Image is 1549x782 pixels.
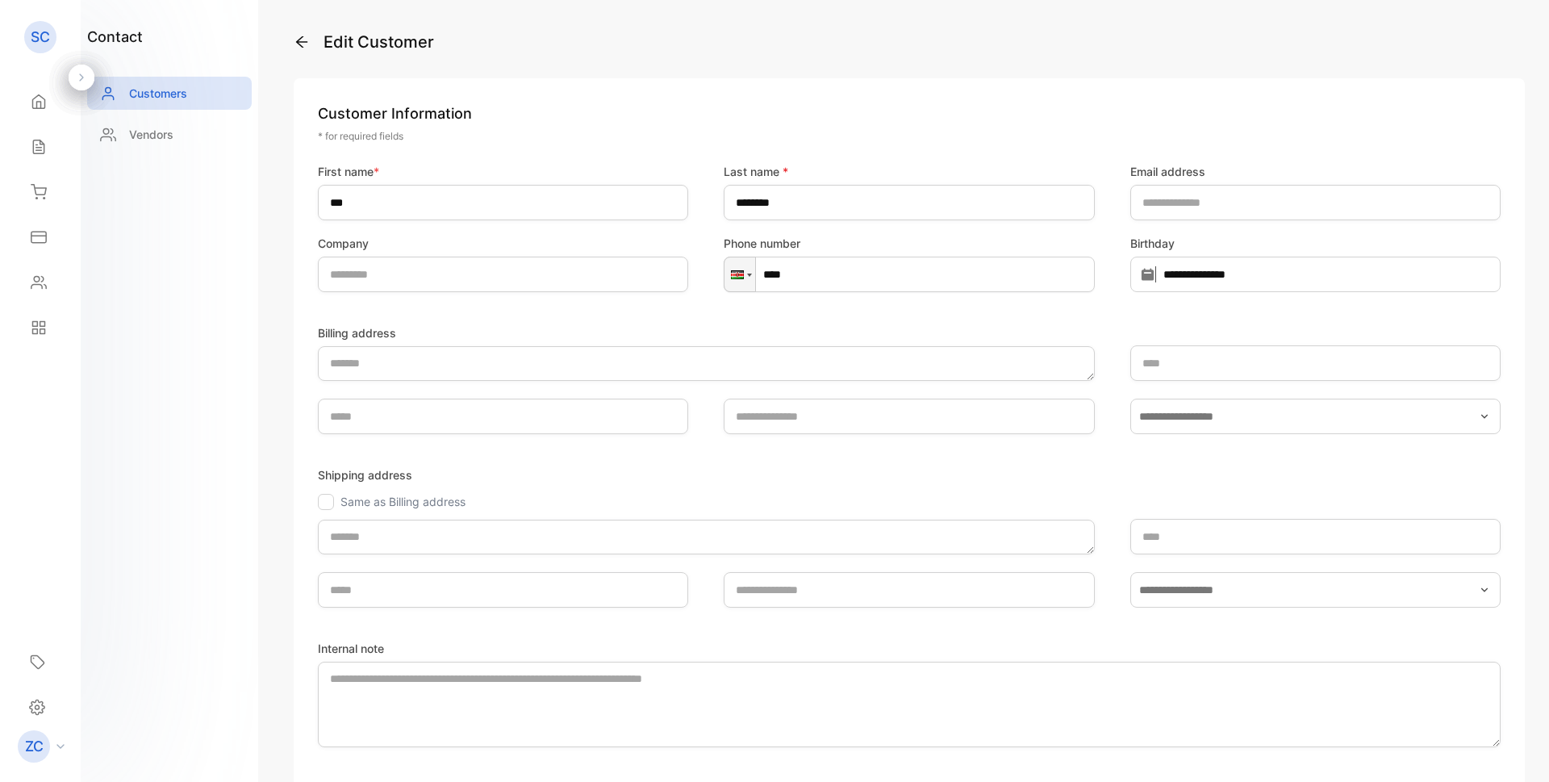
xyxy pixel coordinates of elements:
[87,118,252,151] a: Vendors
[318,129,1501,144] p: * for required fields
[724,163,1094,180] label: Last name
[87,26,143,48] h1: contact
[318,466,1501,483] p: Shipping address
[129,85,187,102] p: Customers
[1130,163,1501,180] label: Email address
[1130,235,1501,252] label: Birthday
[318,235,688,252] label: Company
[318,102,1501,124] p: Customer Information
[25,736,44,757] p: ZC
[31,27,50,48] p: SC
[340,495,466,508] label: Same as Billing address
[724,257,755,291] div: Kenya: + 254
[724,235,1094,252] label: Phone number
[318,640,1501,657] label: Internal note
[129,126,173,143] p: Vendors
[294,30,1525,54] p: Edit Customer
[13,6,61,55] button: Open LiveChat chat widget
[318,324,1095,341] label: Billing address
[87,77,252,110] a: Customers
[318,163,688,180] label: First name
